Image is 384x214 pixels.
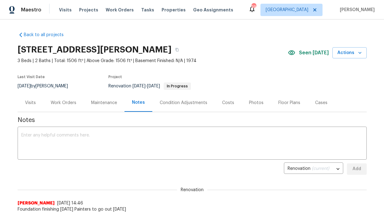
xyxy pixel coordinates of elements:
span: [PERSON_NAME] [18,200,55,206]
span: Foundation finishing [DATE] Painters to go out [DATE] [18,206,367,212]
div: Condition Adjustments [160,100,207,106]
div: Maintenance [91,100,117,106]
span: Geo Assignments [193,7,233,13]
div: Cases [315,100,327,106]
span: [PERSON_NAME] [337,7,375,13]
span: [DATE] [18,84,31,88]
span: Renovation [177,187,207,193]
span: Last Visit Date [18,75,45,79]
span: Tasks [141,8,154,12]
div: Photos [249,100,264,106]
span: [DATE] [147,84,160,88]
span: Project [108,75,122,79]
span: 3 Beds | 2 Baths | Total: 1506 ft² | Above Grade: 1506 ft² | Basement Finished: N/A | 1974 [18,58,288,64]
div: Notes [132,99,145,106]
div: Work Orders [51,100,76,106]
button: Copy Address [171,44,183,55]
span: Renovation [108,84,191,88]
span: Visits [59,7,72,13]
span: Maestro [21,7,41,13]
button: Actions [332,47,367,59]
div: Floor Plans [278,100,300,106]
span: [GEOGRAPHIC_DATA] [266,7,308,13]
span: [DATE] 14:46 [57,201,83,205]
div: 39 [251,4,256,10]
div: Visits [25,100,36,106]
span: Properties [162,7,186,13]
span: Projects [79,7,98,13]
span: Seen [DATE] [299,50,329,56]
div: Costs [222,100,234,106]
span: (current) [312,166,329,171]
div: Renovation (current) [284,162,343,177]
span: In Progress [164,84,190,88]
div: by [PERSON_NAME] [18,82,75,90]
span: - [133,84,160,88]
h2: [STREET_ADDRESS][PERSON_NAME] [18,47,171,53]
span: Notes [18,117,367,123]
span: Actions [337,49,362,57]
a: Back to all projects [18,32,77,38]
span: Work Orders [106,7,134,13]
span: [DATE] [133,84,146,88]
